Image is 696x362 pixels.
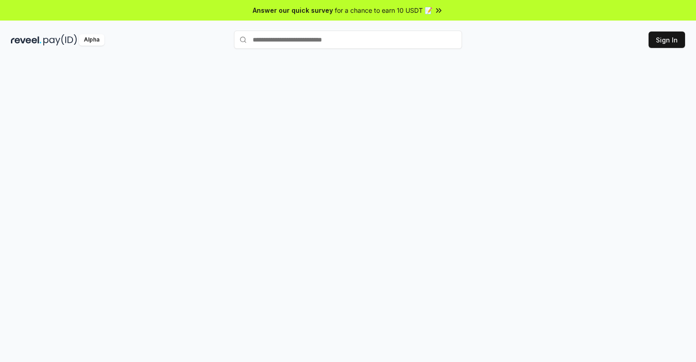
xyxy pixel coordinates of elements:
[649,31,685,48] button: Sign In
[253,5,333,15] span: Answer our quick survey
[79,34,104,46] div: Alpha
[43,34,77,46] img: pay_id
[11,34,42,46] img: reveel_dark
[335,5,432,15] span: for a chance to earn 10 USDT 📝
